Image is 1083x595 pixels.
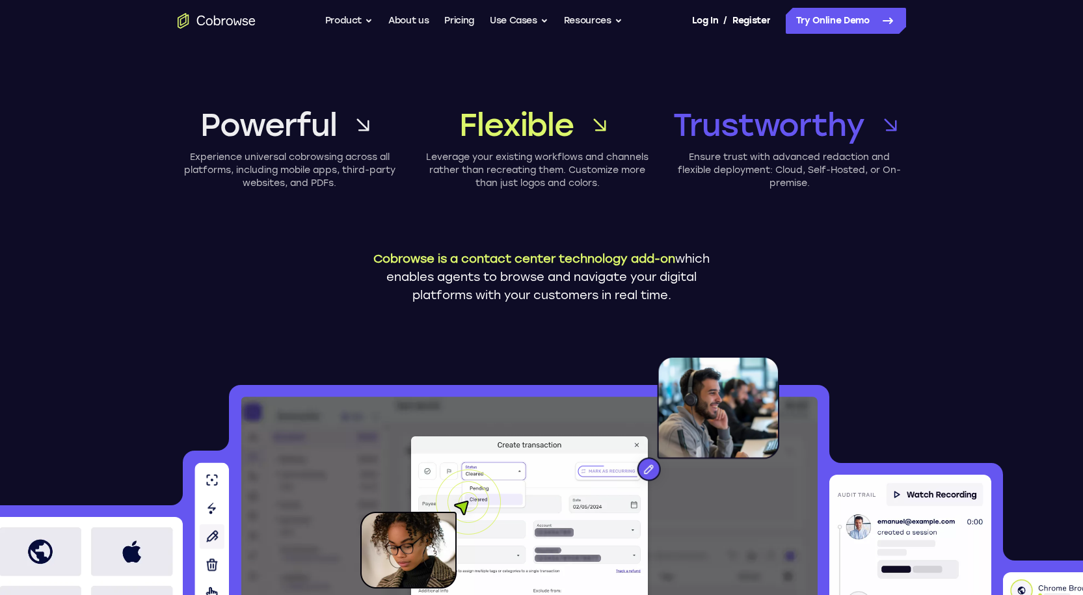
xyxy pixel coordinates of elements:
[673,104,906,146] a: Trustworthy
[325,8,373,34] button: Product
[692,8,718,34] a: Log In
[200,104,336,146] span: Powerful
[732,8,770,34] a: Register
[673,104,864,146] span: Trustworthy
[490,8,548,34] button: Use Cases
[786,8,906,34] a: Try Online Demo
[388,8,429,34] a: About us
[178,13,256,29] a: Go to the home page
[673,151,906,190] p: Ensure trust with advanced redaction and flexible deployment: Cloud, Self-Hosted, or On-premise.
[373,252,675,266] span: Cobrowse is a contact center technology add-on
[178,151,402,190] p: Experience universal cobrowsing across all platforms, including mobile apps, third-party websites...
[425,104,650,146] a: Flexible
[459,104,573,146] span: Flexible
[360,469,501,588] img: A customer holding their phone
[178,104,402,146] a: Powerful
[723,13,727,29] span: /
[578,356,779,494] img: An agent with a headset
[363,250,721,304] p: which enables agents to browse and navigate your digital platforms with your customers in real time.
[444,8,474,34] a: Pricing
[425,151,650,190] p: Leverage your existing workflows and channels rather than recreating them. Customize more than ju...
[564,8,622,34] button: Resources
